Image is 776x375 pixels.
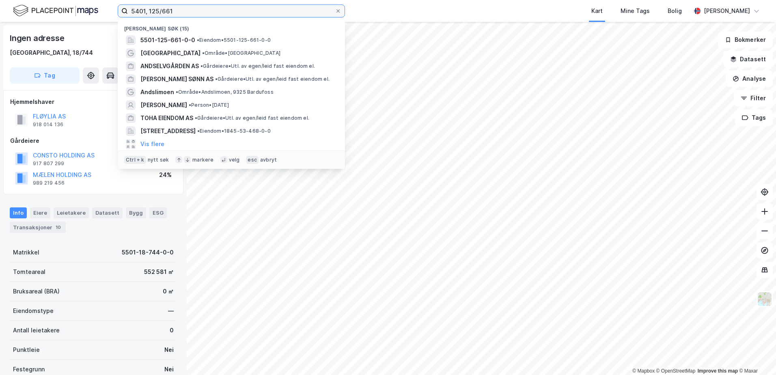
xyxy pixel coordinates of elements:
[202,50,205,56] span: •
[128,5,335,17] input: Søk på adresse, matrikkel, gårdeiere, leietakere eller personer
[200,63,203,69] span: •
[195,115,309,121] span: Gårdeiere • Utl. av egen/leid fast eiendom el.
[215,76,330,82] span: Gårdeiere • Utl. av egen/leid fast eiendom el.
[192,157,213,163] div: markere
[176,89,178,95] span: •
[195,115,197,121] span: •
[726,71,773,87] button: Analyse
[215,76,218,82] span: •
[13,325,60,335] div: Antall leietakere
[164,345,174,355] div: Nei
[632,368,655,374] a: Mapbox
[591,6,603,16] div: Kart
[13,345,40,355] div: Punktleie
[149,207,167,218] div: ESG
[13,267,45,277] div: Tomteareal
[33,180,65,186] div: 989 219 456
[54,207,89,218] div: Leietakere
[197,37,199,43] span: •
[656,368,696,374] a: OpenStreetMap
[246,156,259,164] div: esc
[164,364,174,374] div: Nei
[10,48,93,58] div: [GEOGRAPHIC_DATA], 18/744
[10,97,177,107] div: Hjemmelshaver
[189,102,229,108] span: Person • [DATE]
[734,90,773,106] button: Filter
[124,156,146,164] div: Ctrl + k
[735,336,776,375] div: Kontrollprogram for chat
[735,110,773,126] button: Tags
[10,136,177,146] div: Gårdeiere
[140,113,193,123] span: TOHA EIENDOM AS
[735,336,776,375] iframe: Chat Widget
[140,48,200,58] span: [GEOGRAPHIC_DATA]
[122,248,174,257] div: 5501-18-744-0-0
[13,248,39,257] div: Matrikkel
[621,6,650,16] div: Mine Tags
[159,170,172,180] div: 24%
[148,157,169,163] div: nytt søk
[200,63,315,69] span: Gårdeiere • Utl. av egen/leid fast eiendom el.
[202,50,280,56] span: Område • [GEOGRAPHIC_DATA]
[54,223,63,231] div: 10
[229,157,240,163] div: velg
[13,364,45,374] div: Festegrunn
[668,6,682,16] div: Bolig
[10,207,27,218] div: Info
[260,157,277,163] div: avbryt
[140,139,164,149] button: Vis flere
[140,74,213,84] span: [PERSON_NAME] SØNN AS
[176,89,274,95] span: Område • Andslimoen, 9325 Bardufoss
[197,128,271,134] span: Eiendom • 1845-53-468-0-0
[10,32,66,45] div: Ingen adresse
[13,306,54,316] div: Eiendomstype
[704,6,750,16] div: [PERSON_NAME]
[723,51,773,67] button: Datasett
[92,207,123,218] div: Datasett
[140,61,199,71] span: ANDSELVGÅRDEN AS
[170,325,174,335] div: 0
[140,126,196,136] span: [STREET_ADDRESS]
[140,100,187,110] span: [PERSON_NAME]
[197,37,271,43] span: Eiendom • 5501-125-661-0-0
[140,87,174,97] span: Andslimoen
[10,222,66,233] div: Transaksjoner
[163,287,174,296] div: 0 ㎡
[168,306,174,316] div: —
[698,368,738,374] a: Improve this map
[189,102,191,108] span: •
[144,267,174,277] div: 552 581 ㎡
[13,4,98,18] img: logo.f888ab2527a4732fd821a326f86c7f29.svg
[30,207,50,218] div: Eiere
[13,287,60,296] div: Bruksareal (BRA)
[126,207,146,218] div: Bygg
[33,160,64,167] div: 917 807 299
[118,19,345,34] div: [PERSON_NAME] søk (15)
[140,35,195,45] span: 5501-125-661-0-0
[33,121,63,128] div: 918 014 136
[757,291,772,307] img: Z
[197,128,200,134] span: •
[10,67,80,84] button: Tag
[718,32,773,48] button: Bokmerker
